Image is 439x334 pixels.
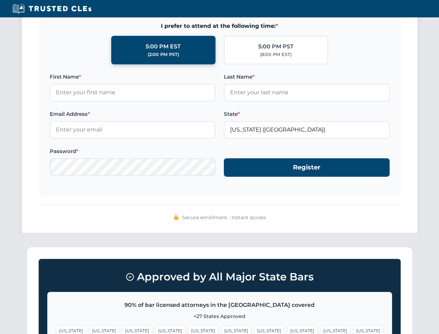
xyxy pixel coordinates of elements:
[224,158,390,177] button: Register
[146,42,181,51] div: 5:00 PM EST
[50,147,216,156] label: Password
[10,3,94,14] img: Trusted CLEs
[224,110,390,118] label: State
[260,51,292,58] div: (8:00 PM EST)
[148,51,179,58] div: (2:00 PM PST)
[224,121,390,138] input: Florida (FL)
[258,42,294,51] div: 5:00 PM PST
[224,73,390,81] label: Last Name
[50,84,216,101] input: Enter your first name
[56,301,383,310] p: 90% of bar licensed attorneys in the [GEOGRAPHIC_DATA] covered
[182,214,266,221] span: Secure enrollment • Instant access
[50,22,390,31] span: I prefer to attend at the following time:
[50,121,216,138] input: Enter your email
[47,268,392,286] h3: Approved by All Major State Bars
[173,214,179,220] img: 🔒
[50,73,216,81] label: First Name
[224,84,390,101] input: Enter your last name
[50,110,216,118] label: Email Address
[56,312,383,320] p: +27 States Approved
